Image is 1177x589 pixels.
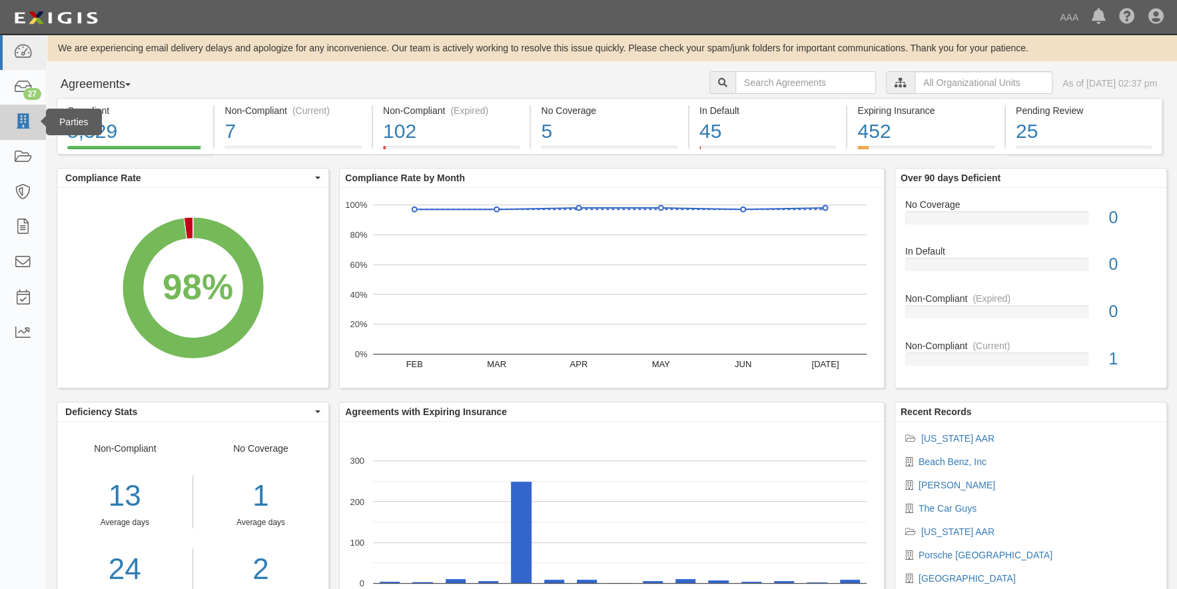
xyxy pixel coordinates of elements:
a: No Coverage5 [531,146,687,157]
div: 45 [699,117,836,146]
text: FEB [406,359,423,369]
div: 5 [541,117,677,146]
text: 0 [360,578,364,588]
b: Agreements with Expiring Insurance [345,406,507,417]
a: [PERSON_NAME] [919,480,995,490]
div: 0 [1098,300,1166,324]
div: 25 [1016,117,1152,146]
text: 200 [350,496,365,506]
text: 40% [350,289,368,299]
text: 100% [346,200,368,210]
div: No Coverage [895,198,1166,211]
div: (Expired) [973,292,1010,305]
a: In Default45 [689,146,846,157]
div: As of [DATE] 02:37 pm [1062,77,1157,90]
div: In Default [895,245,1166,258]
a: [GEOGRAPHIC_DATA] [919,573,1016,584]
span: Compliance Rate [65,171,312,185]
a: No Coverage0 [905,198,1156,245]
div: 1 [203,475,319,517]
div: (Current) [292,104,330,117]
div: Non-Compliant [895,339,1166,352]
svg: A chart. [340,188,883,388]
div: 452 [857,117,994,146]
div: Expiring Insurance [857,104,994,117]
div: Parties [46,109,102,135]
a: In Default0 [905,245,1156,292]
div: (Expired) [450,104,488,117]
div: 0 [1098,253,1166,277]
div: Non-Compliant (Current) [224,104,361,117]
a: Porsche [GEOGRAPHIC_DATA] [919,550,1052,560]
a: [US_STATE] AAR [921,433,994,444]
div: 5,329 [67,117,203,146]
a: Beach Benz, Inc [919,456,986,467]
b: Recent Records [901,406,972,417]
div: 0 [1098,206,1166,230]
div: Non-Compliant [895,292,1166,305]
text: APR [570,359,588,369]
text: 0% [355,349,368,359]
div: Compliant [67,104,203,117]
text: 60% [350,259,368,269]
div: 1 [1098,347,1166,371]
i: Help Center - Complianz [1119,9,1135,25]
input: All Organizational Units [915,71,1052,94]
a: Non-Compliant(Expired)102 [373,146,530,157]
text: MAY [652,359,671,369]
text: 100 [350,537,365,547]
div: In Default [699,104,836,117]
a: [US_STATE] AAR [921,526,994,537]
div: No Coverage [541,104,677,117]
div: 7 [224,117,361,146]
svg: A chart. [57,188,328,388]
img: logo-5460c22ac91f19d4615b14bd174203de0afe785f0fc80cf4dbbc73dc1793850b.png [10,6,102,30]
text: JUN [735,359,751,369]
div: 27 [23,88,41,100]
a: Non-Compliant(Current)1 [905,339,1156,376]
input: Search Agreements [735,71,876,94]
a: Compliant5,329 [57,146,213,157]
b: Over 90 days Deficient [901,173,1000,183]
div: 98% [163,262,233,312]
div: (Current) [973,339,1010,352]
div: Average days [57,517,193,528]
a: Non-Compliant(Current)7 [214,146,371,157]
a: Pending Review25 [1006,146,1162,157]
div: Pending Review [1016,104,1152,117]
button: Agreements [57,71,157,98]
button: Deficiency Stats [57,402,328,421]
a: The Car Guys [919,503,977,514]
text: 20% [350,319,368,329]
div: 102 [383,117,520,146]
div: 13 [57,475,193,517]
button: Compliance Rate [57,169,328,187]
a: Expiring Insurance452 [847,146,1004,157]
a: AAA [1053,4,1085,31]
a: Non-Compliant(Expired)0 [905,292,1156,339]
text: 80% [350,230,368,240]
div: Non-Compliant (Expired) [383,104,520,117]
b: Compliance Rate by Month [345,173,465,183]
div: We are experiencing email delivery delays and apologize for any inconvenience. Our team is active... [47,41,1177,55]
text: 300 [350,456,365,466]
text: [DATE] [812,359,839,369]
div: Average days [203,517,319,528]
span: Deficiency Stats [65,405,312,418]
text: MAR [487,359,506,369]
